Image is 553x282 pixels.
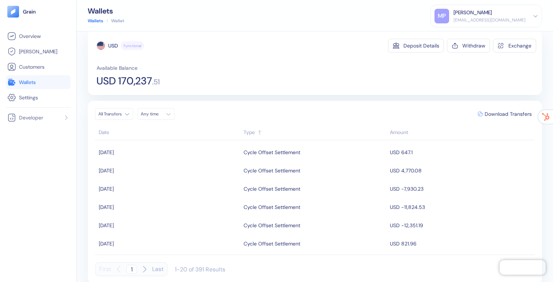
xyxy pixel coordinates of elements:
[388,198,535,216] td: USD -11,824.53
[152,262,163,276] button: Last
[500,260,546,275] iframe: Chatra live chat
[7,62,69,71] a: Customers
[244,129,387,136] div: Sort descending
[388,39,444,53] button: Deposit Details
[244,201,300,213] div: Cycle Offset Settlement
[447,39,490,53] button: Withdraw
[244,237,300,250] div: Cycle Offset Settlement
[454,9,492,16] div: [PERSON_NAME]
[141,111,163,117] div: Any time
[244,183,300,195] div: Cycle Offset Settlement
[462,43,485,48] div: Withdraw
[95,235,242,253] td: [DATE]
[434,9,449,23] div: MP
[124,43,141,49] span: Functional
[388,161,535,180] td: USD 4,770.08
[23,9,36,14] img: logo
[19,33,41,40] span: Overview
[244,219,300,232] div: Cycle Offset Settlement
[175,266,225,273] div: 1-20 of 391 Results
[388,216,535,235] td: USD -12,351.19
[493,39,536,53] button: Exchange
[7,6,19,18] img: logo-tablet-V2.svg
[244,146,300,159] div: Cycle Offset Settlement
[152,78,160,85] span: . 51
[97,64,138,72] span: Available Balance
[244,164,300,177] div: Cycle Offset Settlement
[97,76,152,86] span: USD 170,237
[95,216,242,235] td: [DATE]
[19,114,43,121] span: Developer
[95,198,242,216] td: [DATE]
[403,43,439,48] div: Deposit Details
[88,7,124,15] div: Wallets
[7,78,69,87] a: Wallets
[388,143,535,161] td: USD 647.1
[475,108,535,119] button: Download Transfers
[95,161,242,180] td: [DATE]
[7,47,69,56] a: [PERSON_NAME]
[95,143,242,161] td: [DATE]
[7,93,69,102] a: Settings
[388,235,535,253] td: USD 821.96
[7,32,69,41] a: Overview
[485,111,532,117] span: Download Transfers
[138,108,174,120] button: Any time
[99,262,111,276] button: First
[508,43,531,48] div: Exchange
[99,129,240,136] div: Sort descending
[388,180,535,198] td: USD -7,930.23
[19,63,45,70] span: Customers
[95,180,242,198] td: [DATE]
[88,18,103,24] a: Wallets
[390,129,531,136] div: Sort descending
[454,17,526,23] div: [EMAIL_ADDRESS][DOMAIN_NAME]
[19,48,57,55] span: [PERSON_NAME]
[19,79,36,86] span: Wallets
[108,42,118,49] div: USD
[19,94,38,101] span: Settings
